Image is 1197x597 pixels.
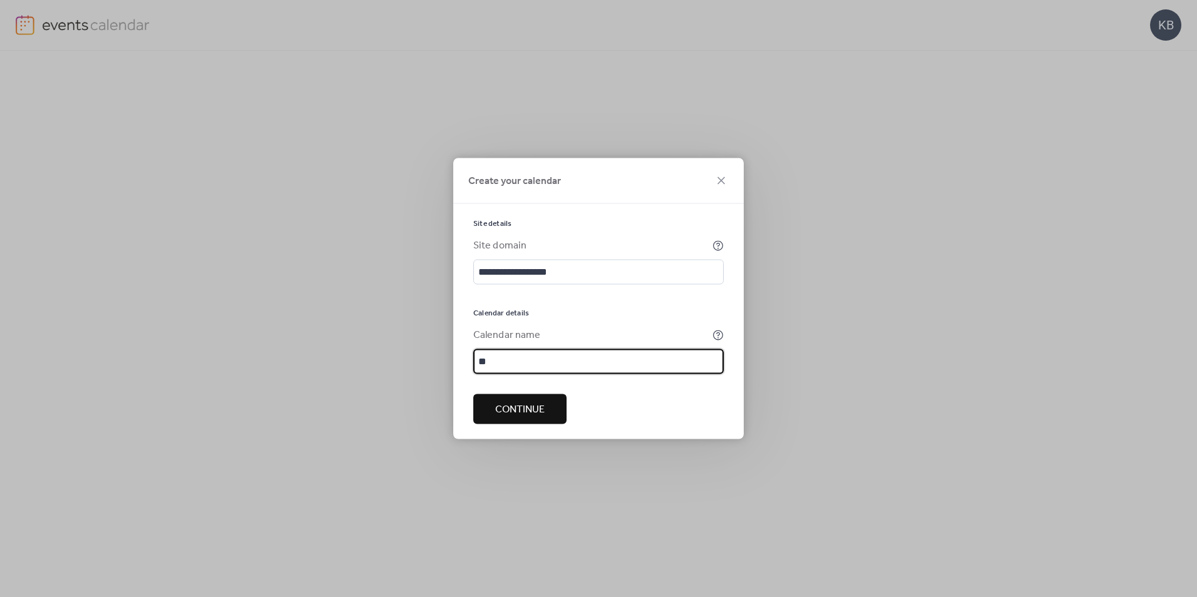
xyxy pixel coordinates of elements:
span: Site details [473,219,511,229]
button: Continue [473,394,567,424]
span: Continue [495,402,545,417]
div: Site domain [473,238,710,253]
span: Create your calendar [468,174,561,189]
div: Calendar name [473,328,710,343]
span: Calendar details [473,309,529,319]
